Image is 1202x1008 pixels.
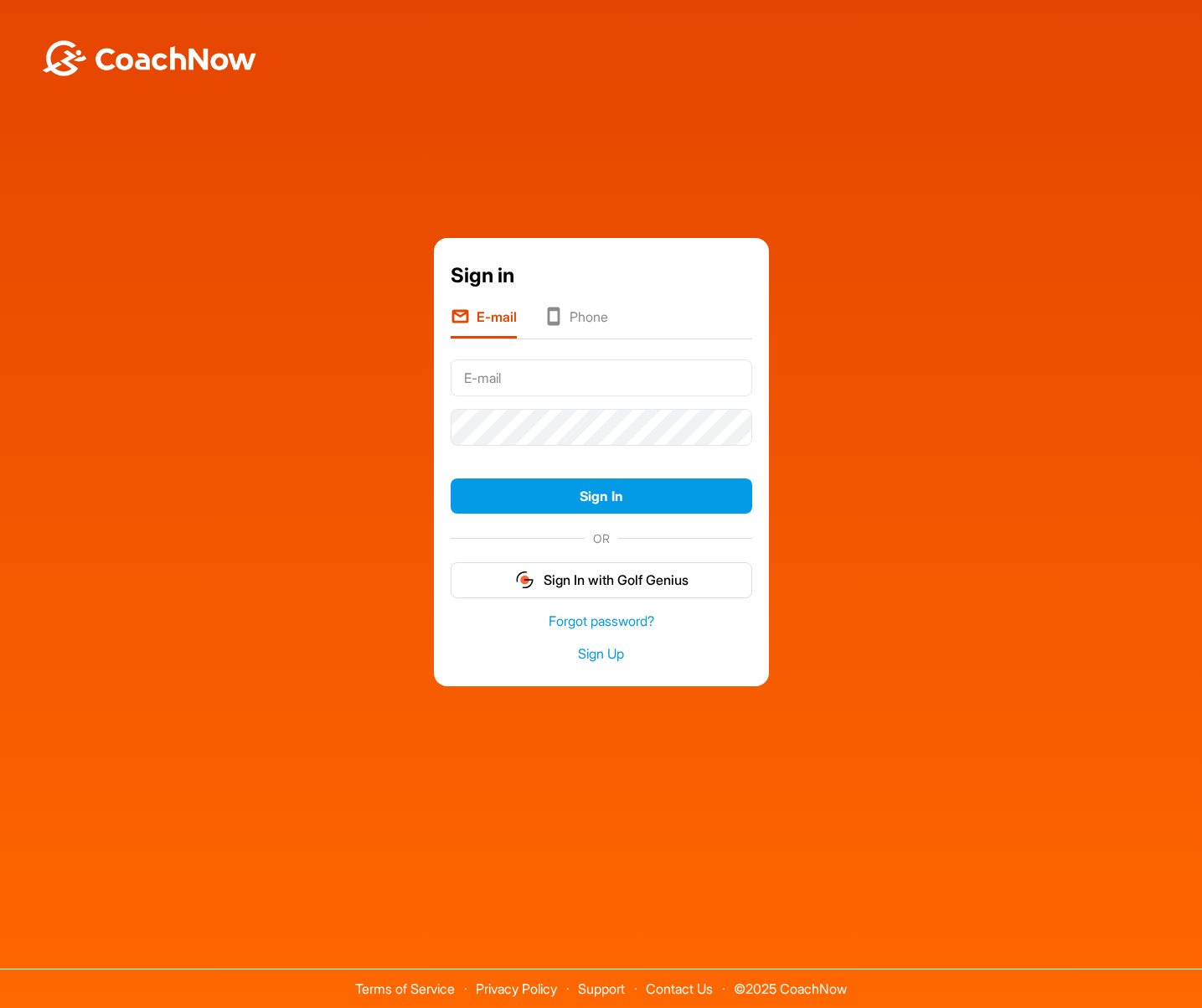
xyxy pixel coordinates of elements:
[585,530,618,547] span: OR
[451,562,752,598] button: Sign In with Golf Genius
[451,261,752,291] div: Sign in
[451,612,752,631] a: Forgot password?
[40,40,258,76] img: BwLJSsUCoWCh5upNqxVrqldRgqLPVwmV24tXu5FoVAoFEpwwqQ3VIfuoInZCoVCoTD4vwADAC3ZFMkVEQFDAAAAAElFTkSuQmCC
[451,307,517,339] li: E-mail
[725,969,855,995] span: © 2025 CoachNow
[544,307,608,339] li: Phone
[578,980,625,997] a: Support
[476,980,557,997] a: Privacy Policy
[355,980,455,997] a: Terms of Service
[451,644,752,664] a: Sign Up
[514,570,535,590] img: gg_logo
[646,980,713,997] a: Contact Us
[451,359,752,396] input: E-mail
[451,478,752,514] button: Sign In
